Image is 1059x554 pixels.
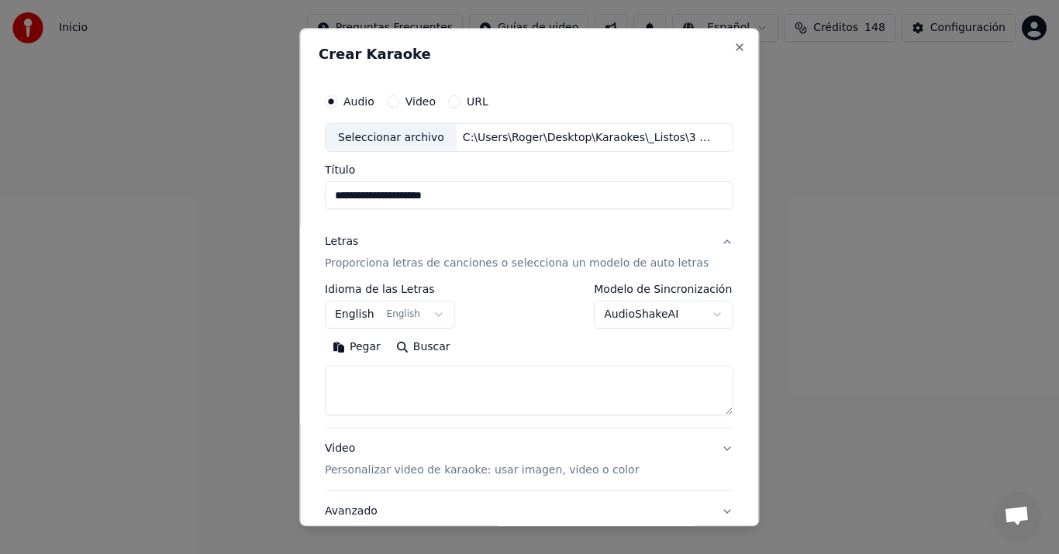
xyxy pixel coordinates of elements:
[405,96,436,107] label: Video
[388,335,458,360] button: Buscar
[325,256,709,272] p: Proporciona letras de canciones o selecciona un modelo de auto letras
[325,429,733,491] button: VideoPersonalizar video de karaoke: usar imagen, video o color
[325,442,639,479] div: Video
[325,284,455,295] label: Idioma de las Letras
[325,335,388,360] button: Pegar
[325,222,733,284] button: LetrasProporciona letras de canciones o selecciona un modelo de auto letras
[343,96,374,107] label: Audio
[595,284,734,295] label: Modelo de Sincronización
[319,47,740,61] h2: Crear Karaoke
[325,235,358,250] div: Letras
[325,492,733,532] button: Avanzado
[325,165,733,176] label: Título
[457,130,720,146] div: C:\Users\Roger\Desktop\Karaokes\_Listos\3 De Copas - Esta Vida.wav
[326,124,457,152] div: Seleccionar archivo
[325,284,733,428] div: LetrasProporciona letras de canciones o selecciona un modelo de auto letras
[467,96,488,107] label: URL
[325,463,639,479] p: Personalizar video de karaoke: usar imagen, video o color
